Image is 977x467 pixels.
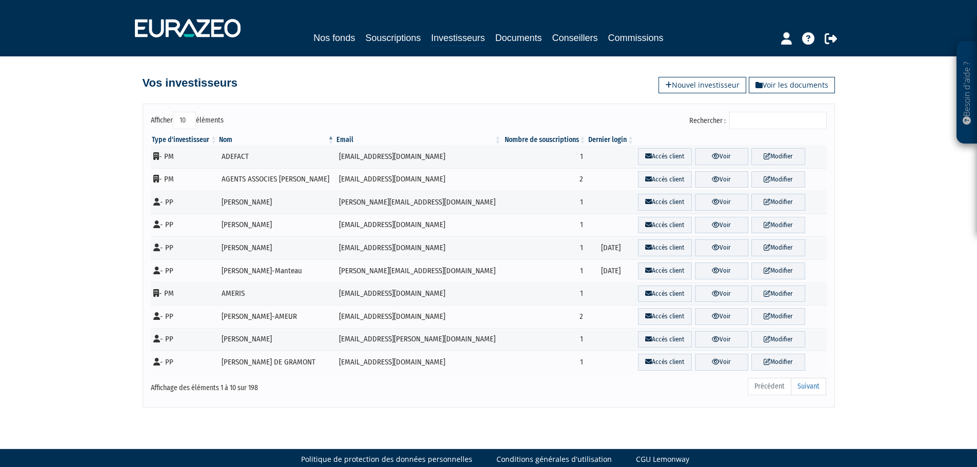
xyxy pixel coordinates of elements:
p: Besoin d'aide ? [961,47,973,139]
td: [DATE] [587,259,635,282]
a: Modifier [751,354,805,371]
td: - PP [151,191,218,214]
a: Accès client [638,331,691,348]
a: Investisseurs [431,31,485,47]
a: Voir [695,194,748,211]
td: - PP [151,351,218,374]
td: - PP [151,305,218,328]
td: [PERSON_NAME] [218,214,335,237]
td: 1 [502,282,587,306]
td: 2 [502,168,587,191]
h4: Vos investisseurs [143,77,237,89]
th: Email : activer pour trier la colonne par ordre croissant [335,135,502,145]
a: Modifier [751,308,805,325]
td: - PM [151,168,218,191]
label: Afficher éléments [151,112,224,129]
td: [EMAIL_ADDRESS][DOMAIN_NAME] [335,305,502,328]
th: Nombre de souscriptions : activer pour trier la colonne par ordre croissant [502,135,587,145]
label: Rechercher : [689,112,827,129]
td: [PERSON_NAME][EMAIL_ADDRESS][DOMAIN_NAME] [335,191,502,214]
td: [PERSON_NAME]-Manteau [218,259,335,282]
td: [EMAIL_ADDRESS][PERSON_NAME][DOMAIN_NAME] [335,328,502,351]
a: Modifier [751,239,805,256]
td: [DATE] [587,236,635,259]
a: Modifier [751,194,805,211]
th: Type d'investisseur : activer pour trier la colonne par ordre croissant [151,135,218,145]
a: Modifier [751,217,805,234]
a: Politique de protection des données personnelles [301,454,472,464]
td: [PERSON_NAME] [218,328,335,351]
td: - PP [151,214,218,237]
a: Voir [695,354,748,371]
td: - PP [151,236,218,259]
a: CGU Lemonway [636,454,689,464]
a: Commissions [608,31,664,45]
a: Accès client [638,262,691,279]
td: [EMAIL_ADDRESS][DOMAIN_NAME] [335,168,502,191]
a: Modifier [751,331,805,348]
a: Nos fonds [313,31,355,45]
th: Nom : activer pour trier la colonne par ordre d&eacute;croissant [218,135,335,145]
th: &nbsp; [635,135,826,145]
th: Dernier login : activer pour trier la colonne par ordre croissant [587,135,635,145]
td: - PP [151,259,218,282]
a: Accès client [638,354,691,371]
a: Documents [495,31,542,45]
td: - PM [151,282,218,306]
a: Modifier [751,171,805,188]
a: Voir [695,262,748,279]
td: [EMAIL_ADDRESS][DOMAIN_NAME] [335,351,502,374]
a: Accès client [638,148,691,165]
a: Accès client [638,194,691,211]
td: 1 [502,351,587,374]
div: Affichage des éléments 1 à 10 sur 198 [151,377,424,393]
td: [PERSON_NAME]-AMEUR [218,305,335,328]
a: Voir [695,286,748,302]
td: [PERSON_NAME][EMAIL_ADDRESS][DOMAIN_NAME] [335,259,502,282]
a: Souscriptions [365,31,421,45]
td: [EMAIL_ADDRESS][DOMAIN_NAME] [335,236,502,259]
td: 1 [502,259,587,282]
td: 1 [502,145,587,168]
a: Voir [695,148,748,165]
td: AMERIS [218,282,335,306]
td: 1 [502,328,587,351]
a: Modifier [751,148,805,165]
input: Rechercher : [729,112,827,129]
a: Conseillers [552,31,598,45]
td: 1 [502,236,587,259]
td: 1 [502,214,587,237]
td: [PERSON_NAME] [218,191,335,214]
a: Modifier [751,262,805,279]
img: 1732889491-logotype_eurazeo_blanc_rvb.png [135,19,241,37]
a: Voir [695,331,748,348]
td: - PP [151,328,218,351]
td: 1 [502,191,587,214]
td: [EMAIL_ADDRESS][DOMAIN_NAME] [335,214,502,237]
td: [EMAIL_ADDRESS][DOMAIN_NAME] [335,282,502,306]
td: [PERSON_NAME] [218,236,335,259]
a: Voir [695,308,748,325]
a: Voir [695,239,748,256]
a: Voir [695,217,748,234]
a: Accès client [638,286,691,302]
a: Nouvel investisseur [659,77,746,93]
a: Accès client [638,171,691,188]
select: Afficheréléments [173,112,196,129]
td: [PERSON_NAME] DE GRAMONT [218,351,335,374]
td: - PM [151,145,218,168]
a: Voir les documents [749,77,835,93]
td: ADEFACT [218,145,335,168]
a: Accès client [638,308,691,325]
td: AGENTS ASSOCIES [PERSON_NAME] [218,168,335,191]
a: Modifier [751,286,805,302]
a: Suivant [791,378,826,395]
a: Accès client [638,217,691,234]
td: 2 [502,305,587,328]
a: Accès client [638,239,691,256]
td: [EMAIL_ADDRESS][DOMAIN_NAME] [335,145,502,168]
a: Voir [695,171,748,188]
a: Conditions générales d'utilisation [496,454,612,464]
